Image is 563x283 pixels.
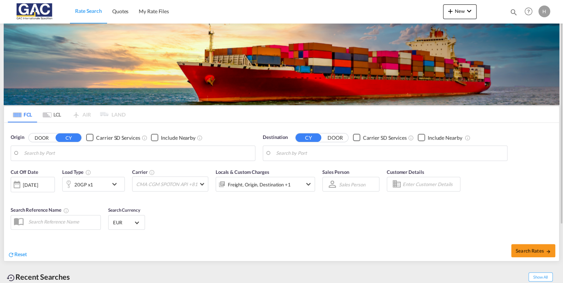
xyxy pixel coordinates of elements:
div: 20GP x1 [74,179,93,190]
button: DOOR [29,133,54,142]
md-checkbox: Checkbox No Ink [86,134,140,141]
div: [DATE] [11,177,55,192]
md-tab-item: FCL [8,106,37,122]
img: LCL+%26+FCL+BACKGROUND.png [4,24,559,105]
md-icon: The selected Trucker/Carrierwill be displayed in the rate results If the rates are from another f... [149,169,155,175]
span: Sales Person [322,169,349,175]
span: Reset [14,251,27,257]
span: Show All [528,272,553,282]
md-icon: icon-plus 400-fg [446,7,455,15]
input: Search by Port [24,148,251,159]
md-icon: Unchecked: Search for CY (Container Yard) services for all selected carriers.Checked : Search for... [141,135,147,141]
md-icon: icon-chevron-down [304,180,313,189]
button: CY [56,133,81,142]
div: Freight Origin Destination Factory Stuffing [228,179,291,190]
span: My Rate Files [139,8,169,14]
span: EUR [113,219,134,226]
button: CY [295,133,321,142]
span: Quotes [112,8,128,14]
div: H [538,6,550,17]
img: 9f305d00dc7b11eeb4548362177db9c3.png [11,3,61,20]
md-checkbox: Checkbox No Ink [353,134,407,141]
input: Search by Port [276,148,503,159]
div: Carrier SD Services [363,134,407,141]
span: Help [522,5,535,18]
md-pagination-wrapper: Use the left and right arrow keys to navigate between tabs [8,106,125,122]
md-icon: icon-information-outline [85,169,91,175]
span: Destination [263,134,288,141]
div: Freight Origin Destination Factory Stuffingicon-chevron-down [216,177,315,191]
div: Include Nearby [161,134,195,141]
md-checkbox: Checkbox No Ink [151,134,195,141]
md-tab-item: LCL [37,106,67,122]
md-select: Select Currency: € EUREuro [112,217,141,228]
md-icon: icon-magnify [510,8,518,16]
span: Cut Off Date [11,169,38,175]
div: icon-magnify [510,8,518,19]
md-icon: Unchecked: Ignores neighbouring ports when fetching rates.Checked : Includes neighbouring ports w... [197,135,203,141]
span: Customer Details [387,169,424,175]
input: Search Reference Name [25,216,100,227]
md-datepicker: Select [11,191,16,201]
div: 20GP x1icon-chevron-down [62,177,125,191]
div: icon-refreshReset [8,251,27,259]
md-icon: icon-arrow-right [546,249,551,254]
md-icon: icon-chevron-down [110,180,123,189]
md-icon: Unchecked: Search for CY (Container Yard) services for all selected carriers.Checked : Search for... [408,135,414,141]
md-icon: icon-refresh [8,251,14,258]
div: Include Nearby [428,134,462,141]
span: Origin [11,134,24,141]
span: New [446,8,474,14]
md-icon: Your search will be saved by the below given name [63,208,69,214]
md-select: Sales Person [338,179,366,190]
input: Enter Customer Details [403,179,458,190]
md-icon: icon-chevron-down [465,7,474,15]
div: Carrier SD Services [96,134,140,141]
span: Load Type [62,169,91,175]
button: DOOR [322,133,348,142]
div: Help [522,5,538,18]
span: Rate Search [75,8,102,14]
button: Search Ratesicon-arrow-right [511,244,555,257]
span: Search Reference Name [11,207,69,213]
span: Carrier [132,169,155,175]
span: Search Currency [108,207,140,213]
md-icon: icon-backup-restore [7,273,15,282]
md-checkbox: Checkbox No Ink [418,134,462,141]
span: Locals & Custom Charges [216,169,269,175]
div: Origin DOOR CY Checkbox No InkUnchecked: Search for CY (Container Yard) services for all selected... [4,123,559,261]
span: Search Rates [516,248,551,254]
div: [DATE] [23,182,38,188]
button: icon-plus 400-fgNewicon-chevron-down [443,4,477,19]
md-icon: Unchecked: Ignores neighbouring ports when fetching rates.Checked : Includes neighbouring ports w... [464,135,470,141]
